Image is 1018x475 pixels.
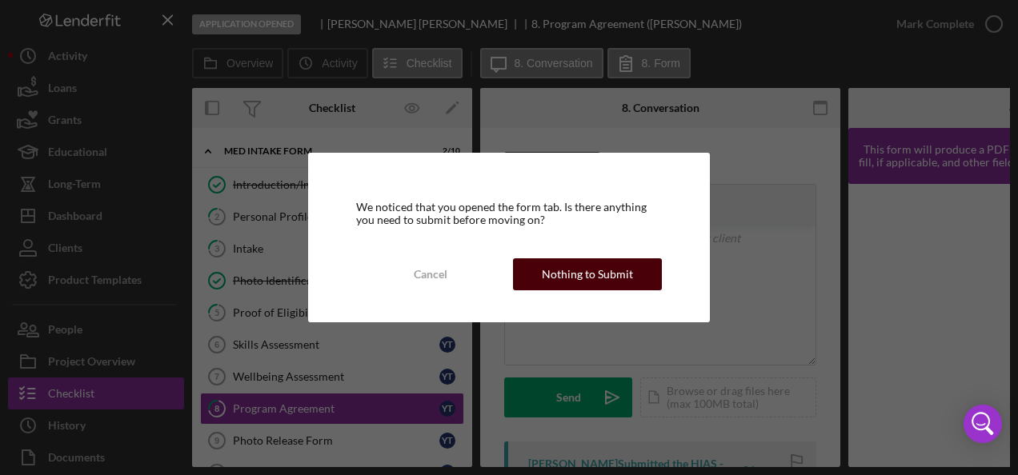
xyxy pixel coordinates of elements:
[542,258,633,290] div: Nothing to Submit
[513,258,662,290] button: Nothing to Submit
[356,258,505,290] button: Cancel
[356,201,662,226] div: We noticed that you opened the form tab. Is there anything you need to submit before moving on?
[964,405,1002,443] div: Open Intercom Messenger
[414,258,447,290] div: Cancel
